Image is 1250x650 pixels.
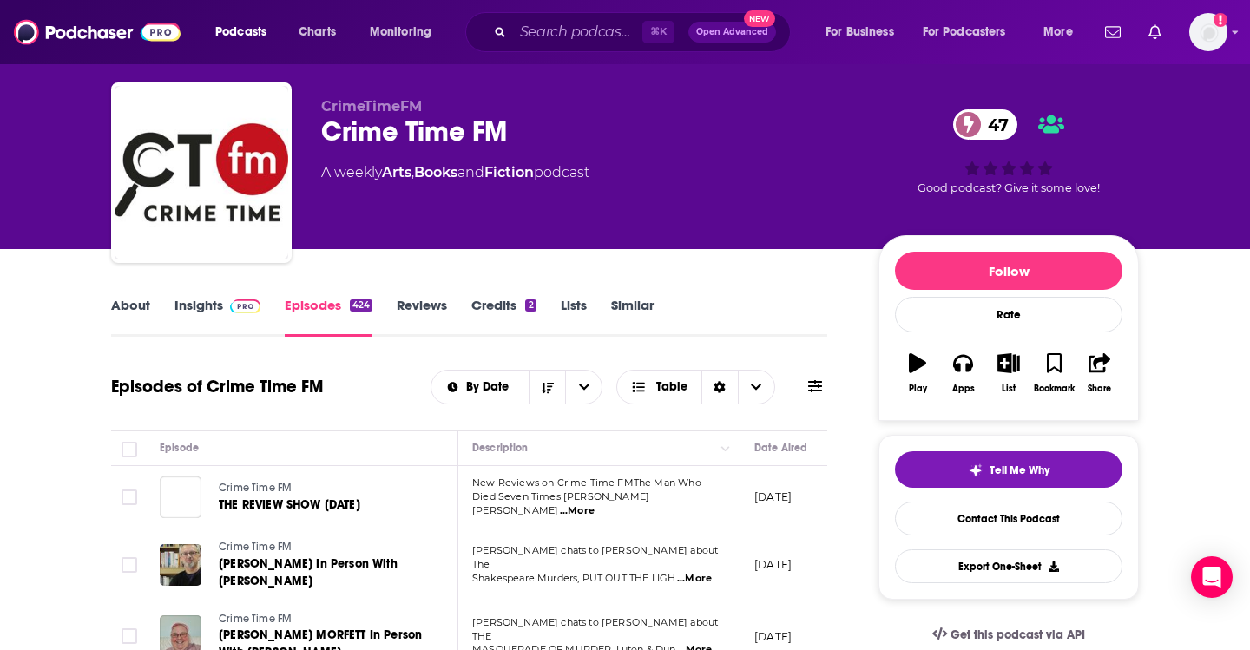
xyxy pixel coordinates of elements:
span: Good podcast? Give it some love! [918,181,1100,194]
div: A weekly podcast [321,162,589,183]
a: Arts [382,164,411,181]
img: User Profile [1189,13,1227,51]
div: Rate [895,297,1122,332]
span: More [1043,20,1073,44]
span: , [411,164,414,181]
div: Search podcasts, credits, & more... [482,12,807,52]
div: Sort Direction [701,371,738,404]
span: Crime Time FM [219,482,291,494]
span: Shakespeare Murders, PUT OUT THE LIGH [472,572,675,584]
span: ⌘ K [642,21,674,43]
h1: Episodes of Crime Time FM [111,376,323,397]
button: open menu [203,18,289,46]
span: For Podcasters [923,20,1006,44]
a: THE REVIEW SHOW [DATE] [219,496,425,514]
button: Bookmark [1031,342,1076,404]
a: About [111,297,150,337]
a: Charts [287,18,346,46]
span: Podcasts [215,20,266,44]
span: ...More [560,504,595,518]
a: Show notifications dropdown [1098,17,1128,47]
span: Toggle select row [122,557,137,573]
span: [PERSON_NAME] chats to [PERSON_NAME] about THE [472,616,718,642]
button: Column Actions [715,438,736,459]
a: 47 [953,109,1017,140]
button: open menu [431,381,530,393]
button: Play [895,342,940,404]
div: Date Aired [754,437,807,458]
button: Export One-Sheet [895,549,1122,583]
div: Apps [952,384,975,394]
svg: Add a profile image [1214,13,1227,27]
div: Bookmark [1034,384,1075,394]
button: Sort Direction [529,371,565,404]
img: Podchaser Pro [230,299,260,313]
img: Crime Time FM [115,86,288,259]
button: tell me why sparkleTell Me Why [895,451,1122,488]
button: Follow [895,252,1122,290]
button: open menu [565,371,602,404]
a: Crime Time FM [219,540,427,555]
p: [DATE] [754,557,792,572]
button: Apps [940,342,985,404]
a: Show notifications dropdown [1141,17,1168,47]
span: Logged in as anyalola [1189,13,1227,51]
img: Podchaser - Follow, Share and Rate Podcasts [14,16,181,49]
span: For Business [826,20,894,44]
span: New Reviews on Crime Time FMThe Man Who [472,476,701,489]
span: Get this podcast via API [951,627,1085,642]
button: Share [1077,342,1122,404]
p: [DATE] [754,489,792,504]
div: Play [909,384,927,394]
a: InsightsPodchaser Pro [174,297,260,337]
span: CrimeTimeFM [321,98,422,115]
a: Lists [561,297,587,337]
a: Fiction [484,164,534,181]
button: open menu [813,18,916,46]
div: Share [1088,384,1111,394]
span: Toggle select row [122,489,137,505]
span: Monitoring [370,20,431,44]
button: Open AdvancedNew [688,22,776,43]
span: Table [656,381,687,393]
a: Books [414,164,457,181]
a: Crime Time FM [219,612,427,627]
a: Reviews [397,297,447,337]
button: Choose View [616,370,775,404]
a: [PERSON_NAME] In Person With [PERSON_NAME] [219,555,427,590]
div: 424 [350,299,372,312]
span: By Date [466,381,515,393]
a: Similar [611,297,654,337]
span: THE REVIEW SHOW [DATE] [219,497,360,512]
a: Episodes424 [285,297,372,337]
span: [PERSON_NAME] In Person With [PERSON_NAME] [219,556,398,588]
span: ...More [677,572,712,586]
input: Search podcasts, credits, & more... [513,18,642,46]
button: open menu [1031,18,1095,46]
span: Tell Me Why [990,463,1049,477]
div: Episode [160,437,199,458]
button: open menu [358,18,454,46]
span: 47 [970,109,1017,140]
div: List [1002,384,1016,394]
span: Died Seven Times [PERSON_NAME] [PERSON_NAME] [472,490,649,516]
p: [DATE] [754,629,792,644]
div: 47Good podcast? Give it some love! [878,98,1139,206]
button: Show profile menu [1189,13,1227,51]
span: Crime Time FM [219,541,291,553]
h2: Choose List sort [431,370,603,404]
span: New [744,10,775,27]
img: tell me why sparkle [969,463,983,477]
a: Contact This Podcast [895,502,1122,535]
button: open menu [911,18,1031,46]
span: Toggle select row [122,628,137,644]
div: Open Intercom Messenger [1191,556,1233,598]
div: Description [472,437,528,458]
span: [PERSON_NAME] chats to [PERSON_NAME] about The [472,544,718,570]
div: 2 [525,299,536,312]
span: and [457,164,484,181]
span: Open Advanced [696,28,768,36]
